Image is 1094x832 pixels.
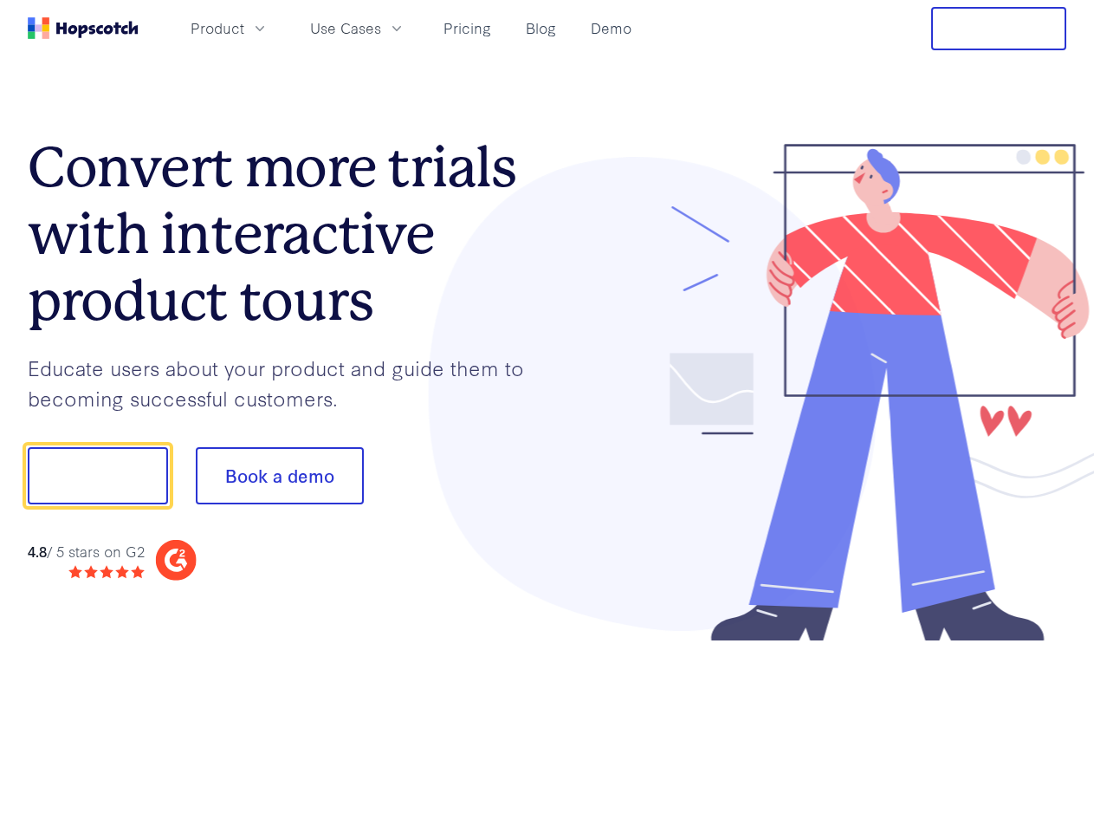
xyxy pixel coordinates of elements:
button: Use Cases [300,14,416,42]
a: Pricing [437,14,498,42]
button: Product [180,14,279,42]
button: Free Trial [931,7,1066,50]
span: Product [191,17,244,39]
button: Book a demo [196,447,364,504]
span: Use Cases [310,17,381,39]
a: Blog [519,14,563,42]
a: Home [28,17,139,39]
a: Demo [584,14,638,42]
h1: Convert more trials with interactive product tours [28,134,547,334]
p: Educate users about your product and guide them to becoming successful customers. [28,353,547,413]
button: Show me! [28,447,168,504]
strong: 4.8 [28,541,47,561]
div: / 5 stars on G2 [28,541,145,562]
